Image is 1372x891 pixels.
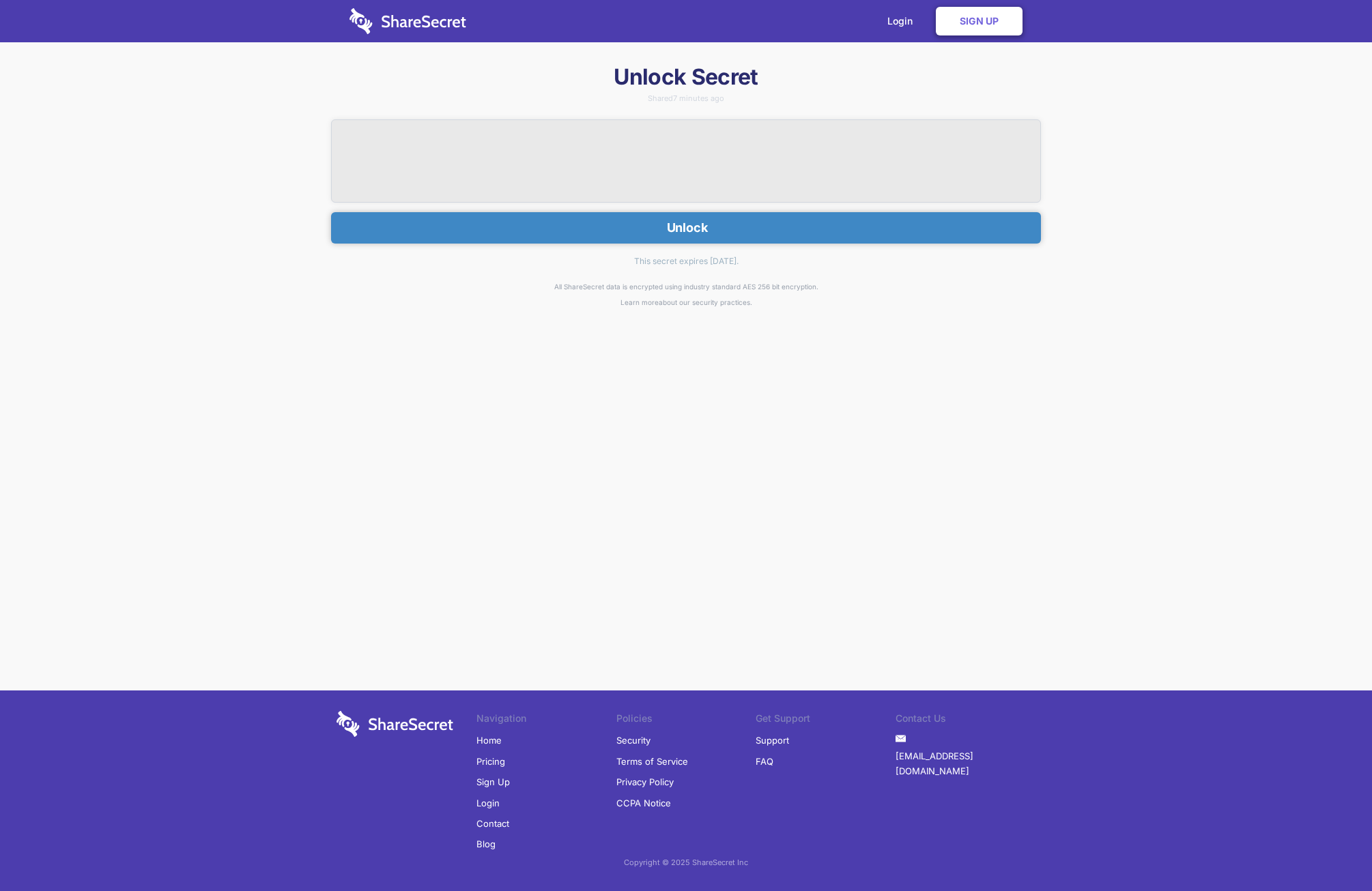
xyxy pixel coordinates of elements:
[936,7,1023,35] a: Sign Up
[476,793,500,813] a: Login
[896,746,1035,782] a: [EMAIL_ADDRESS][DOMAIN_NAME]
[476,813,509,834] a: Contact
[616,772,674,792] a: Privacy Policy
[349,8,466,34] img: logo-wordmark-white-trans-d4663122ce5f474addd5e946df7df03e33cb6a1c49d2221995e7729f52c070b2.svg
[331,95,1041,102] div: Shared 7 minutes ago
[331,279,1041,310] div: All ShareSecret data is encrypted using industry standard AES 256 bit encryption. about our secur...
[476,751,505,772] a: Pricing
[331,212,1041,244] button: Unlock
[476,772,510,792] a: Sign Up
[756,751,773,772] a: FAQ
[620,298,659,306] a: Learn more
[616,730,651,750] a: Security
[476,711,616,730] li: Navigation
[337,711,453,737] img: logo-wordmark-white-trans-d4663122ce5f474addd5e946df7df03e33cb6a1c49d2221995e7729f52c070b2.svg
[616,751,688,772] a: Terms of Service
[756,711,896,730] li: Get Support
[331,63,1041,91] h1: Unlock Secret
[476,730,502,750] a: Home
[896,711,1035,730] li: Contact Us
[616,793,671,813] a: CCPA Notice
[616,711,756,730] li: Policies
[476,834,496,854] a: Blog
[331,244,1041,279] div: This secret expires [DATE].
[756,730,789,750] a: Support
